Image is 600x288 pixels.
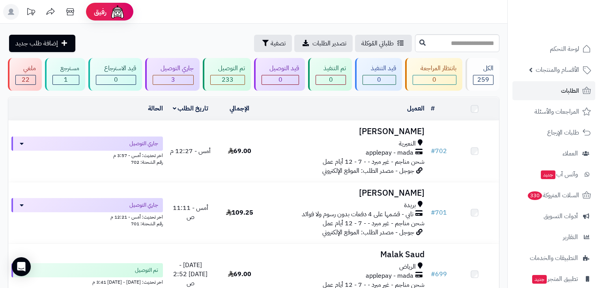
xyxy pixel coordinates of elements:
span: 0 [114,75,118,84]
div: قيد الاسترجاع [96,64,136,73]
a: التقارير [512,228,595,247]
span: 330 [528,191,542,200]
span: التقارير [563,232,578,243]
a: المراجعات والأسئلة [512,102,595,121]
div: Open Intercom Messenger [12,257,31,276]
span: 69.00 [228,269,251,279]
div: تم التنفيذ [316,64,346,73]
a: جاري التوصيل 3 [144,58,201,91]
span: الرياض [399,262,416,271]
span: applepay - mada [366,148,413,157]
div: تم التوصيل [210,64,245,73]
span: 22 [22,75,30,84]
h3: [PERSON_NAME] [267,189,424,198]
span: تابي - قسّمها على 4 دفعات بدون رسوم ولا فوائد [302,210,413,219]
a: تحديثات المنصة [21,4,41,22]
div: 3 [153,75,193,84]
div: 233 [211,75,245,84]
a: أدوات التسويق [512,207,595,226]
span: جديد [541,170,555,179]
a: الكل259 [464,58,501,91]
div: 1 [53,75,79,84]
div: بانتظار المراجعة [413,64,456,73]
a: قيد الاسترجاع 0 [87,58,143,91]
span: تصدير الطلبات [312,39,346,48]
div: قيد التوصيل [262,64,299,73]
span: أمس - 12:27 م [170,146,211,156]
div: اخر تحديث: أمس - 12:21 م [11,212,163,221]
span: المراجعات والأسئلة [535,106,579,117]
a: التطبيقات والخدمات [512,249,595,267]
div: مسترجع [52,64,79,73]
span: 3 [171,75,175,84]
div: اخر تحديث: أمس - 3:57 م [11,151,163,159]
span: السلات المتروكة [527,190,579,201]
span: تصفية [271,39,286,48]
a: طلباتي المُوكلة [355,35,412,52]
a: # [431,104,435,113]
span: طلباتي المُوكلة [361,39,394,48]
h3: [PERSON_NAME] [267,127,424,136]
div: 22 [16,75,36,84]
a: مسترجع 1 [43,58,87,91]
span: رقم الشحنة: 701 [131,220,163,227]
a: #701 [431,208,447,217]
span: وآتس آب [540,169,578,180]
a: طلبات الإرجاع [512,123,595,142]
a: الإجمالي [230,104,249,113]
span: 1 [64,75,68,84]
span: 233 [222,75,234,84]
span: 109.25 [226,208,253,217]
a: الطلبات [512,81,595,100]
span: لوحة التحكم [550,43,579,54]
div: ملغي [15,64,36,73]
span: 0 [377,75,381,84]
span: النعيرية [399,139,416,148]
a: تاريخ الطلب [173,104,209,113]
img: logo-2.png [546,22,593,39]
div: جاري التوصيل [153,64,194,73]
a: الحالة [148,104,163,113]
a: #699 [431,269,447,279]
div: 0 [413,75,456,84]
a: تم التنفيذ 0 [307,58,353,91]
span: التطبيقات والخدمات [530,252,578,264]
div: الكل [473,64,493,73]
span: رفيق [94,7,107,17]
span: أمس - 11:11 ص [173,203,208,222]
span: إضافة طلب جديد [15,39,58,48]
span: تطبيق المتجر [531,273,578,284]
button: تصفية [254,35,292,52]
div: 0 [96,75,135,84]
span: # [431,269,435,279]
span: العملاء [563,148,578,159]
span: طلبات الإرجاع [547,127,579,138]
div: 0 [363,75,395,84]
span: تم التوصيل [135,266,158,274]
span: جاري التوصيل [129,140,158,148]
span: # [431,208,435,217]
span: رقم الشحنة: 702 [131,159,163,166]
a: تصدير الطلبات [294,35,353,52]
img: ai-face.png [110,4,125,20]
a: لوحة التحكم [512,39,595,58]
span: الأقسام والمنتجات [536,64,579,75]
a: قيد التوصيل 0 [252,58,307,91]
span: # [431,146,435,156]
span: جوجل - مصدر الطلب: الموقع الإلكتروني [322,166,414,176]
h3: Malak Saud [267,250,424,259]
a: وآتس آبجديد [512,165,595,184]
a: ملغي 22 [6,58,43,91]
div: 0 [316,75,346,84]
span: جديد [532,275,547,284]
span: الطلبات [561,85,579,96]
span: 259 [477,75,489,84]
a: السلات المتروكة330 [512,186,595,205]
span: جاري التوصيل [129,201,158,209]
span: 0 [279,75,282,84]
a: العملاء [512,144,595,163]
span: [DATE] - [DATE] 2:52 ص [173,260,207,288]
div: اخر تحديث: [DATE] - [DATE] 3:41 م [11,277,163,286]
span: 69.00 [228,146,251,156]
div: قيد التنفيذ [363,64,396,73]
